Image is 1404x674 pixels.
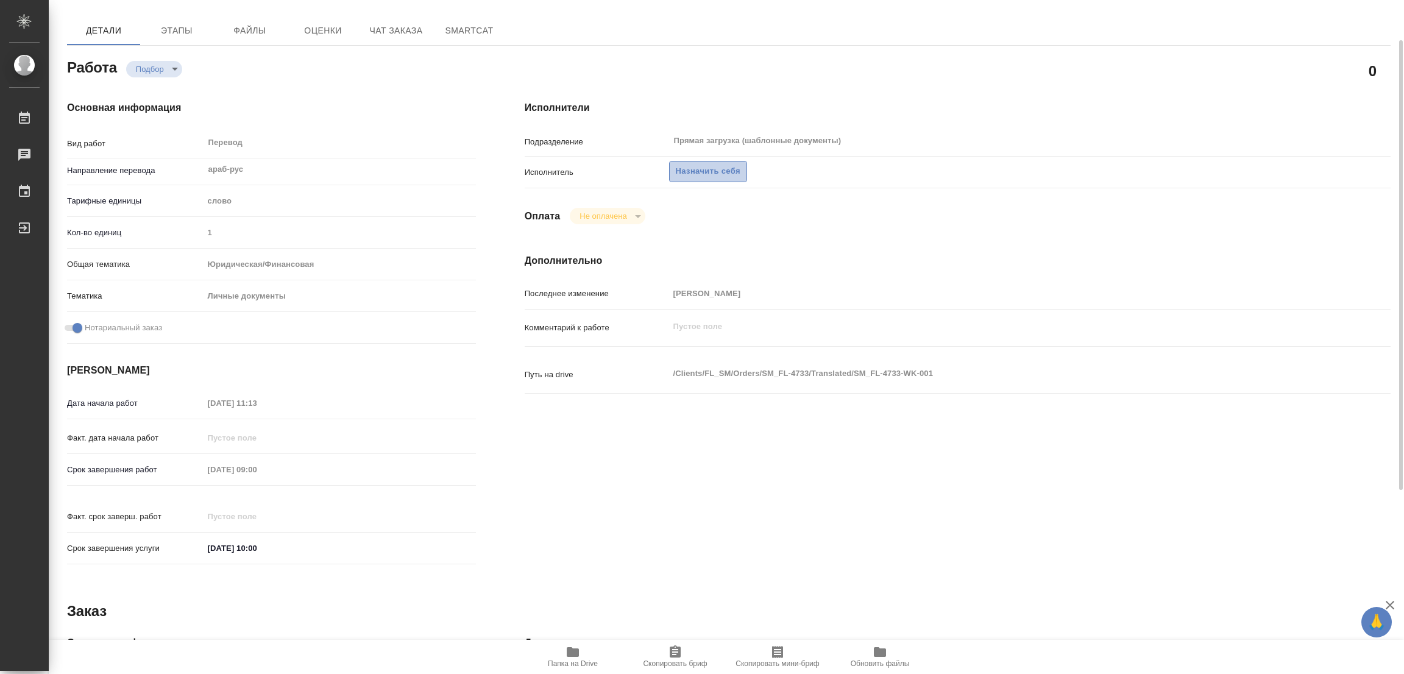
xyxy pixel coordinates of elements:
[525,254,1391,268] h4: Дополнительно
[525,636,1391,650] h4: Дополнительно
[829,640,931,674] button: Обновить файлы
[440,23,498,38] span: SmartCat
[67,636,476,650] h4: Основная информация
[67,290,204,302] p: Тематика
[67,601,107,621] h2: Заказ
[204,254,476,275] div: Юридическая/Финансовая
[67,464,204,476] p: Срок завершения работ
[525,136,669,148] p: Подразделение
[669,363,1319,384] textarea: /Clients/FL_SM/Orders/SM_FL-4733/Translated/SM_FL-4733-WK-001
[726,640,829,674] button: Скопировать мини-бриф
[525,209,561,224] h4: Оплата
[548,659,598,668] span: Папка на Drive
[669,161,747,182] button: Назначить себя
[67,397,204,410] p: Дата начала работ
[576,211,630,221] button: Не оплачена
[67,165,204,177] p: Направление перевода
[67,138,204,150] p: Вид работ
[126,61,182,77] div: Подбор
[74,23,133,38] span: Детали
[67,511,204,523] p: Факт. срок заверш. работ
[294,23,352,38] span: Оценки
[1369,60,1377,81] h2: 0
[204,224,476,241] input: Пустое поле
[67,195,204,207] p: Тарифные единицы
[525,322,669,334] p: Комментарий к работе
[525,101,1391,115] h4: Исполнители
[67,227,204,239] p: Кол-во единиц
[676,165,740,179] span: Назначить себя
[525,369,669,381] p: Путь на drive
[669,285,1319,302] input: Пустое поле
[67,101,476,115] h4: Основная информация
[624,640,726,674] button: Скопировать бриф
[204,539,310,557] input: ✎ Введи что-нибудь
[736,659,819,668] span: Скопировать мини-бриф
[67,542,204,555] p: Срок завершения услуги
[132,64,168,74] button: Подбор
[643,659,707,668] span: Скопировать бриф
[522,640,624,674] button: Папка на Drive
[67,258,204,271] p: Общая тематика
[204,429,310,447] input: Пустое поле
[67,363,476,378] h4: [PERSON_NAME]
[204,508,310,525] input: Пустое поле
[851,659,910,668] span: Обновить файлы
[525,166,669,179] p: Исполнитель
[67,432,204,444] p: Факт. дата начала работ
[204,461,310,478] input: Пустое поле
[204,286,476,307] div: Личные документы
[1361,607,1392,637] button: 🙏
[221,23,279,38] span: Файлы
[367,23,425,38] span: Чат заказа
[204,394,310,412] input: Пустое поле
[67,55,117,77] h2: Работа
[85,322,162,334] span: Нотариальный заказ
[147,23,206,38] span: Этапы
[570,208,645,224] div: Подбор
[204,191,476,211] div: слово
[525,288,669,300] p: Последнее изменение
[1366,609,1387,635] span: 🙏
